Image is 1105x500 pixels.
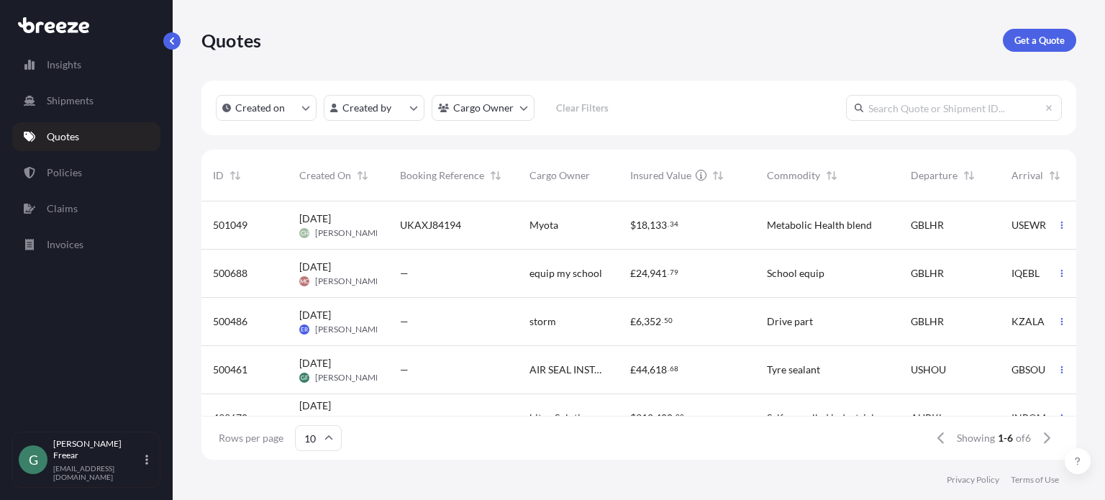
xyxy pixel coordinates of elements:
span: GBLHR [911,218,944,232]
span: [DATE] [299,399,331,413]
span: Rows per page [219,431,283,445]
span: [DATE] [299,212,331,226]
p: Quotes [47,129,79,144]
span: [PERSON_NAME] [315,324,383,335]
span: Insured Value [630,168,691,183]
span: [DATE] [299,308,331,322]
span: 133 [650,220,667,230]
p: Claims [47,201,78,216]
span: equip my school [529,266,602,281]
p: Cargo Owner [453,101,514,115]
a: Shipments [12,86,160,115]
button: Sort [1046,167,1063,184]
span: UKAXJ84194 [400,218,461,232]
span: 312 [636,413,653,423]
span: [PERSON_NAME] [315,372,383,383]
span: CH [301,226,309,240]
span: 44 [636,365,647,375]
span: ER [301,322,308,337]
span: 18 [636,220,647,230]
a: Get a Quote [1003,29,1076,52]
span: 499670 [213,411,247,425]
span: AIR SEAL INSTALLATIONS LTD. [529,363,607,377]
span: , [642,317,644,327]
span: $ [630,220,636,230]
span: 501049 [213,218,247,232]
span: $ [630,413,636,423]
span: Booking Reference [400,168,484,183]
button: Sort [823,167,840,184]
p: Insights [47,58,81,72]
span: AUPKL [911,411,944,425]
span: IQEBL [1011,266,1040,281]
span: £ [630,268,636,278]
span: GBLHR [911,266,944,281]
span: 618 [650,365,667,375]
span: School equip [767,266,824,281]
span: , [647,365,650,375]
button: createdBy Filter options [324,95,424,121]
span: , [647,220,650,230]
span: 500688 [213,266,247,281]
span: Departure [911,168,958,183]
span: Drive part [767,314,813,329]
button: Sort [227,167,244,184]
span: Tyre sealant [767,363,820,377]
span: , [653,413,655,423]
span: 68 [670,366,678,371]
a: Claims [12,194,160,223]
p: Invoices [47,237,83,252]
p: Created on [235,101,285,115]
span: hiteq Solutions [529,411,596,425]
p: Shipments [47,94,94,108]
span: GBLHR [911,314,944,329]
span: — [400,314,409,329]
span: MC [300,274,309,288]
span: — [400,363,409,377]
span: . [668,270,669,275]
button: Sort [960,167,978,184]
span: GBSOU [1011,363,1045,377]
span: 500461 [213,363,247,377]
p: Policies [47,165,82,180]
button: cargoOwner Filter options [432,95,535,121]
span: — [400,411,409,425]
span: , [647,268,650,278]
span: USEWR [1011,218,1046,232]
a: Policies [12,158,160,187]
span: 500486 [213,314,247,329]
a: Insights [12,50,160,79]
input: Search Quote or Shipment ID... [846,95,1062,121]
span: 34 [670,222,678,227]
a: Terms of Use [1011,474,1059,486]
button: Sort [354,167,371,184]
span: ID [213,168,224,183]
span: Cargo Owner [529,168,590,183]
span: 50 [664,318,673,323]
span: of 6 [1016,431,1031,445]
span: 1-6 [998,431,1013,445]
span: KZALA [1011,314,1045,329]
span: G [29,453,38,467]
span: [PERSON_NAME] [315,227,383,239]
span: — [400,266,409,281]
a: Invoices [12,230,160,259]
span: 352 [644,317,661,327]
p: [EMAIL_ADDRESS][DOMAIN_NAME] [53,464,142,481]
span: 400 [655,413,673,423]
a: Privacy Policy [947,474,999,486]
span: . [668,366,669,371]
span: [DATE] [299,260,331,274]
p: Get a Quote [1014,33,1065,47]
p: Created by [342,101,391,115]
span: . [668,222,669,227]
span: USHOU [911,363,946,377]
span: 6 [636,317,642,327]
span: 941 [650,268,667,278]
span: Myota [529,218,558,232]
span: 24 [636,268,647,278]
button: createdOn Filter options [216,95,317,121]
span: storm [529,314,556,329]
button: Sort [487,167,504,184]
span: £ [630,365,636,375]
